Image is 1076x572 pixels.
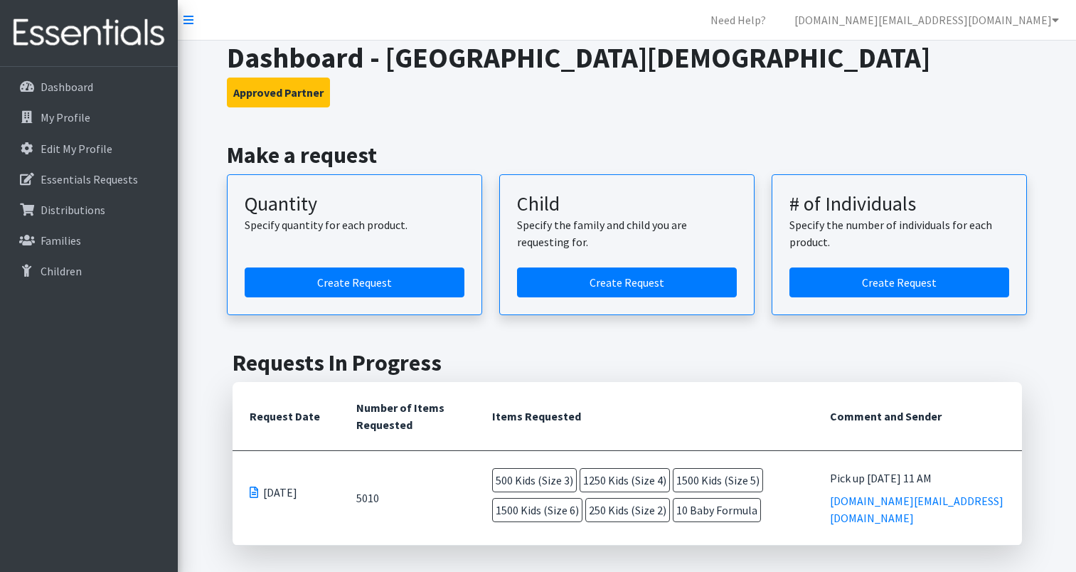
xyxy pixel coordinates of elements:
[475,382,813,451] th: Items Requested
[580,468,670,492] span: 1250 Kids (Size 4)
[789,192,1009,216] h3: # of Individuals
[789,216,1009,250] p: Specify the number of individuals for each product.
[227,78,330,107] button: Approved Partner
[233,382,339,451] th: Request Date
[789,268,1009,297] a: Create a request by number of individuals
[517,268,737,297] a: Create a request for a child or family
[517,216,737,250] p: Specify the family and child you are requesting for.
[41,110,90,125] p: My Profile
[233,349,1022,376] h2: Requests In Progress
[41,142,112,156] p: Edit My Profile
[6,103,172,132] a: My Profile
[699,6,777,34] a: Need Help?
[41,80,93,94] p: Dashboard
[41,203,105,217] p: Distributions
[673,468,763,492] span: 1500 Kids (Size 5)
[6,257,172,285] a: Children
[41,264,82,278] p: Children
[41,172,138,186] p: Essentials Requests
[585,498,670,522] span: 250 Kids (Size 2)
[245,216,464,233] p: Specify quantity for each product.
[830,470,1004,487] div: Pick up [DATE] 11 AM
[813,382,1021,451] th: Comment and Sender
[227,142,1027,169] h2: Make a request
[517,192,737,216] h3: Child
[339,382,475,451] th: Number of Items Requested
[6,165,172,194] a: Essentials Requests
[245,268,464,297] a: Create a request by quantity
[6,226,172,255] a: Families
[830,494,1003,525] a: [DOMAIN_NAME][EMAIL_ADDRESS][DOMAIN_NAME]
[41,233,81,248] p: Families
[6,196,172,224] a: Distributions
[6,134,172,163] a: Edit My Profile
[492,498,582,522] span: 1500 Kids (Size 6)
[245,192,464,216] h3: Quantity
[263,484,297,501] span: [DATE]
[339,451,475,546] td: 5010
[492,468,577,492] span: 500 Kids (Size 3)
[6,9,172,57] img: HumanEssentials
[783,6,1070,34] a: [DOMAIN_NAME][EMAIL_ADDRESS][DOMAIN_NAME]
[673,498,761,522] span: 10 Baby Formula
[227,41,1027,75] h1: Dashboard - [GEOGRAPHIC_DATA][DEMOGRAPHIC_DATA]
[6,73,172,101] a: Dashboard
